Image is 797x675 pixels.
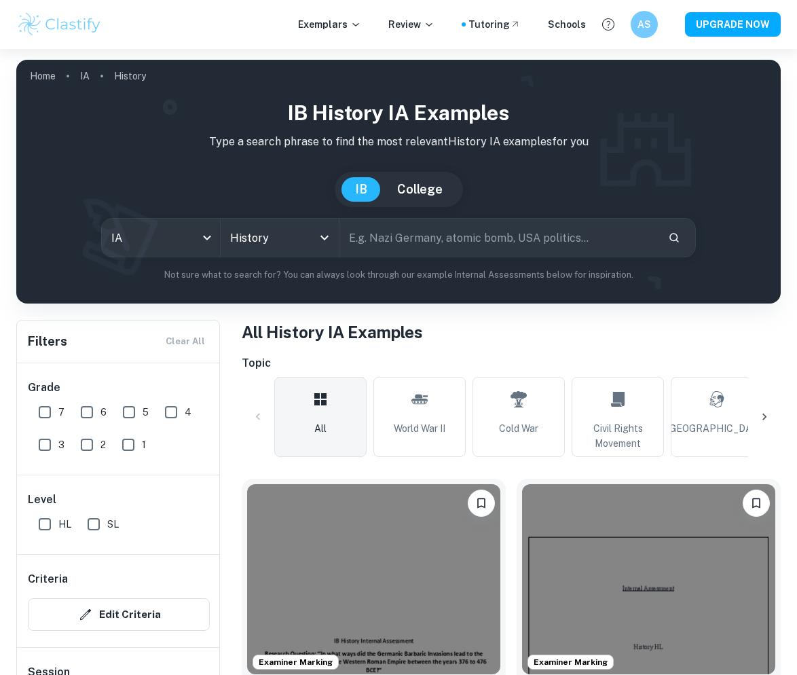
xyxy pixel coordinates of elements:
[637,17,652,32] h6: AS
[28,571,68,587] h6: Criteria
[27,134,770,150] p: Type a search phrase to find the most relevant History IA examples for you
[28,598,210,631] button: Edit Criteria
[743,490,770,517] button: Bookmark
[253,656,338,668] span: Examiner Marking
[28,332,67,351] h6: Filters
[298,17,361,32] p: Exemplars
[548,17,586,32] a: Schools
[16,11,103,38] img: Clastify logo
[27,98,770,128] h1: IB History IA examples
[242,320,781,344] h1: All History IA Examples
[27,268,770,282] p: Not sure what to search for? You can always look through our example Internal Assessments below f...
[314,421,327,436] span: All
[468,490,495,517] button: Bookmark
[58,437,64,452] span: 3
[30,67,56,86] a: Home
[28,492,210,508] h6: Level
[384,177,456,202] button: College
[16,60,781,304] img: profile cover
[528,656,613,668] span: Examiner Marking
[631,11,658,38] button: AS
[339,219,657,257] input: E.g. Nazi Germany, atomic bomb, USA politics...
[522,484,775,674] img: History IA example thumbnail: How did the religious reforms of the 193
[100,405,107,420] span: 6
[315,228,334,247] button: Open
[667,421,767,436] span: [GEOGRAPHIC_DATA]
[58,405,64,420] span: 7
[102,219,220,257] div: IA
[242,355,781,371] h6: Topic
[28,380,210,396] h6: Grade
[185,405,191,420] span: 4
[578,421,658,451] span: Civil Rights Movement
[247,484,500,674] img: History IA example thumbnail: In what ways did the Germanic Barbaric I
[597,13,620,36] button: Help and Feedback
[388,17,434,32] p: Review
[394,421,445,436] span: World War II
[663,226,686,249] button: Search
[114,69,146,84] p: History
[499,421,538,436] span: Cold War
[107,517,119,532] span: SL
[100,437,106,452] span: 2
[80,67,90,86] a: IA
[143,405,149,420] span: 5
[685,12,781,37] button: UPGRADE NOW
[58,517,71,532] span: HL
[341,177,381,202] button: IB
[142,437,146,452] span: 1
[468,17,521,32] a: Tutoring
